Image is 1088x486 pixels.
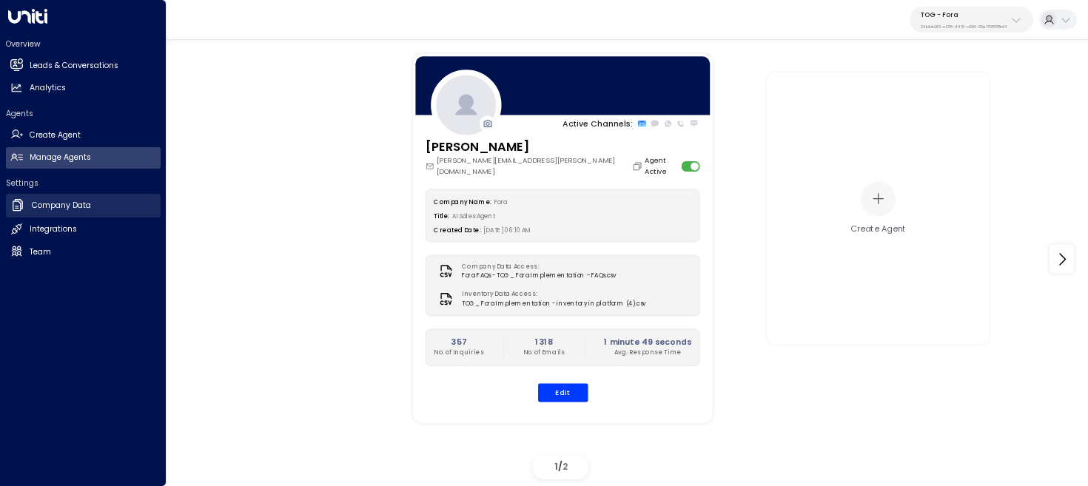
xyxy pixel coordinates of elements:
p: 24bbb2f3-cf28-4415-a26f-20e170838bf4 [921,24,1007,30]
a: Analytics [6,78,161,99]
label: Agent Active [645,155,677,176]
h2: Company Data [32,200,91,212]
span: 2 [563,460,568,473]
a: Team [6,241,161,263]
div: Create Agent [850,223,906,235]
h2: Analytics [30,82,66,94]
span: [DATE] 06:10 AM [483,226,531,234]
h2: Settings [6,178,161,189]
h2: Agents [6,108,161,119]
a: Create Agent [6,124,161,146]
h2: Team [30,246,51,258]
span: AI Sales Agent [452,212,496,220]
label: Company Name: [434,198,491,206]
label: Inventory Data Access: [462,290,641,299]
a: Integrations [6,219,161,240]
p: Active Channels: [563,118,633,129]
label: Title: [434,212,449,220]
p: No. of Inquiries [434,348,484,357]
h2: Integrations [30,223,77,235]
h2: Create Agent [30,129,81,141]
h2: Overview [6,38,161,50]
span: Fora FAQs - TOG _ Fora Implementation - FAQs.csv [462,271,616,280]
span: 1 [554,460,558,473]
span: Fora [494,198,507,206]
h2: Manage Agents [30,152,91,163]
p: No. of Emails [523,348,565,357]
p: TOG - Fora [921,10,1007,19]
div: / [533,455,588,479]
h2: Leads & Conversations [30,60,118,72]
h2: 1318 [523,336,565,348]
label: Company Data Access: [462,263,611,271]
a: Company Data [6,194,161,217]
button: Copy [631,161,645,171]
button: TOG - Fora24bbb2f3-cf28-4415-a26f-20e170838bf4 [910,7,1033,33]
label: Created Date: [434,226,480,234]
a: Manage Agents [6,147,161,169]
div: [PERSON_NAME][EMAIL_ADDRESS][PERSON_NAME][DOMAIN_NAME] [425,155,645,176]
h2: 357 [434,336,484,348]
h2: 1 minute 49 seconds [604,336,691,348]
h3: [PERSON_NAME] [425,138,645,155]
button: Edit [537,383,588,402]
a: Leads & Conversations [6,55,161,76]
p: Avg. Response Time [604,348,691,357]
span: TOG _ Fora Implementation - inventory in platform (4).csv [462,300,645,308]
